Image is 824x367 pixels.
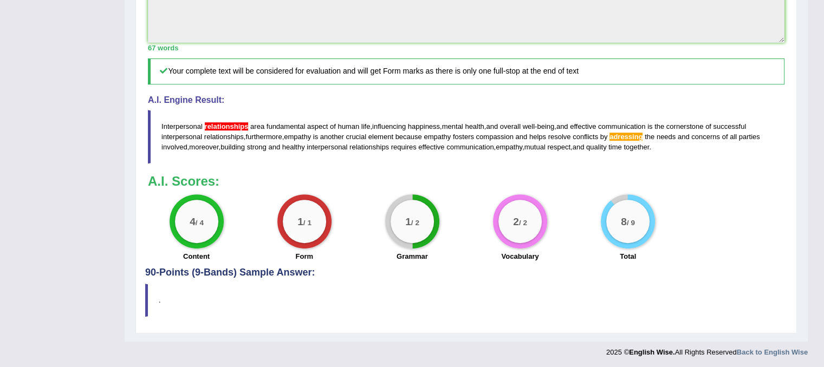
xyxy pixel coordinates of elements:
[405,215,411,227] big: 1
[705,122,711,130] span: of
[608,143,622,151] span: time
[519,218,527,226] small: / 2
[524,143,546,151] span: mutual
[476,133,513,141] span: compassion
[537,122,554,130] span: being
[320,133,344,141] span: another
[349,143,389,151] span: relationships
[666,122,704,130] span: cornerstone
[395,133,422,141] span: because
[722,133,728,141] span: of
[598,122,645,130] span: communication
[548,133,571,141] span: resolve
[446,143,494,151] span: communication
[268,143,280,151] span: and
[247,143,267,151] span: strong
[606,342,808,357] div: 2025 © All Rights Reserved
[442,122,463,130] span: mental
[500,122,521,130] span: overall
[573,143,585,151] span: and
[647,122,652,130] span: is
[645,133,654,141] span: the
[368,133,393,141] span: element
[267,122,306,130] span: fundamental
[486,122,498,130] span: and
[148,110,784,163] blockquote: , , , - , , , , , , , , .
[161,143,187,151] span: involved
[523,122,535,130] span: well
[624,143,649,151] span: together
[346,133,366,141] span: crucial
[654,122,664,130] span: the
[284,133,311,141] span: empathy
[361,122,371,130] span: life
[148,174,219,188] b: A.I. Scores:
[313,133,318,141] span: is
[621,215,627,227] big: 8
[297,215,303,227] big: 1
[496,143,522,151] span: empathy
[513,215,519,227] big: 2
[620,251,636,261] label: Total
[397,251,428,261] label: Grammar
[713,122,746,130] span: successful
[609,133,643,141] span: Possible spelling mistake found. (did you mean: addressing)
[148,95,784,105] h4: A.I. Engine Result:
[730,133,737,141] span: all
[161,122,203,130] span: Interpersonal
[282,143,305,151] span: healthy
[295,251,313,261] label: Form
[391,143,417,151] span: requires
[586,143,607,151] span: quality
[148,43,784,53] div: 67 words
[424,133,451,141] span: empathy
[600,133,608,141] span: by
[453,133,474,141] span: fosters
[529,133,546,141] span: helps
[307,122,328,130] span: aspect
[190,215,196,227] big: 4
[189,143,218,151] span: moreover
[465,122,484,130] span: health
[408,122,440,130] span: happiness
[657,133,676,141] span: needs
[573,133,598,141] span: conflicts
[629,348,674,356] strong: English Wise.
[205,122,249,130] span: An apostrophe may be missing. (did you mean: relationships')
[691,133,720,141] span: concerns
[204,133,244,141] span: relationships
[145,284,787,317] blockquote: .
[627,218,635,226] small: / 9
[547,143,570,151] span: respect
[338,122,359,130] span: human
[501,251,538,261] label: Vocabulary
[195,218,203,226] small: / 4
[183,251,210,261] label: Content
[556,122,568,130] span: and
[220,143,245,151] span: building
[161,133,202,141] span: interpersonal
[250,122,264,130] span: area
[737,348,808,356] a: Back to English Wise
[148,58,784,84] h5: Your complete text will be considered for evaluation and will get Form marks as there is only one...
[411,218,419,226] small: / 2
[330,122,336,130] span: of
[678,133,690,141] span: and
[245,133,282,141] span: furthermore
[303,218,312,226] small: / 1
[739,133,760,141] span: parties
[307,143,347,151] span: interpersonal
[372,122,406,130] span: influencing
[570,122,596,130] span: effective
[418,143,444,151] span: effective
[515,133,527,141] span: and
